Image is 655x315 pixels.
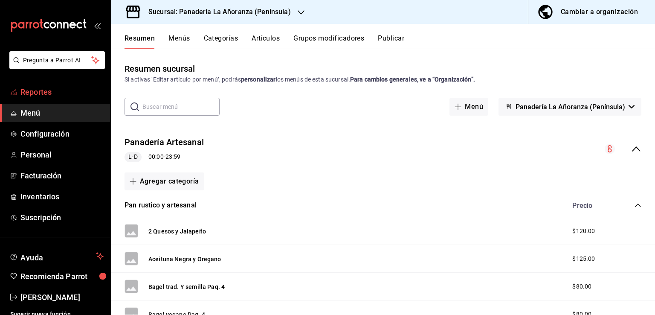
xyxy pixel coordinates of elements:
[449,98,488,116] button: Menú
[252,34,280,49] button: Artículos
[148,255,221,263] button: Aceituna Negra y Oregano
[125,152,141,161] span: L-D
[125,136,204,149] button: Panadería Artesanal
[125,34,655,49] div: navigation tabs
[6,62,105,71] a: Pregunta a Parrot AI
[572,282,591,291] span: $80.00
[20,170,104,181] span: Facturación
[23,56,92,65] span: Pregunta a Parrot AI
[125,201,197,210] button: Pan rustico y artesanal
[125,34,155,49] button: Resumen
[111,129,655,169] div: collapse-menu-row
[350,76,475,83] strong: Para cambios generales, ve a “Organización”.
[20,271,104,282] span: Recomienda Parrot
[572,254,595,263] span: $125.00
[20,86,104,98] span: Reportes
[142,98,220,115] input: Buscar menú
[20,251,93,261] span: Ayuda
[516,103,625,111] span: Panadería La Añoranza (Península)
[125,172,204,190] button: Agregar categoría
[572,227,595,236] span: $120.00
[148,227,206,236] button: 2 Quesos y Jalapeño
[20,107,104,119] span: Menú
[293,34,364,49] button: Grupos modificadores
[498,98,641,116] button: Panadería La Añoranza (Península)
[20,212,104,223] span: Suscripción
[94,22,101,29] button: open_drawer_menu
[635,202,641,209] button: collapse-category-row
[125,152,204,162] div: 00:00 - 23:59
[142,7,291,17] h3: Sucursal: Panadería La Añoranza (Península)
[125,75,641,84] div: Si activas ‘Editar artículo por menú’, podrás los menús de esta sucursal.
[9,51,105,69] button: Pregunta a Parrot AI
[564,201,618,210] div: Precio
[204,34,238,49] button: Categorías
[20,191,104,202] span: Inventarios
[378,34,404,49] button: Publicar
[168,34,190,49] button: Menús
[125,62,195,75] div: Resumen sucursal
[148,283,225,291] button: Bagel trad. Y semilla Paq. 4
[20,149,104,160] span: Personal
[20,292,104,303] span: [PERSON_NAME]
[241,76,276,83] strong: personalizar
[561,6,638,18] div: Cambiar a organización
[20,128,104,140] span: Configuración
